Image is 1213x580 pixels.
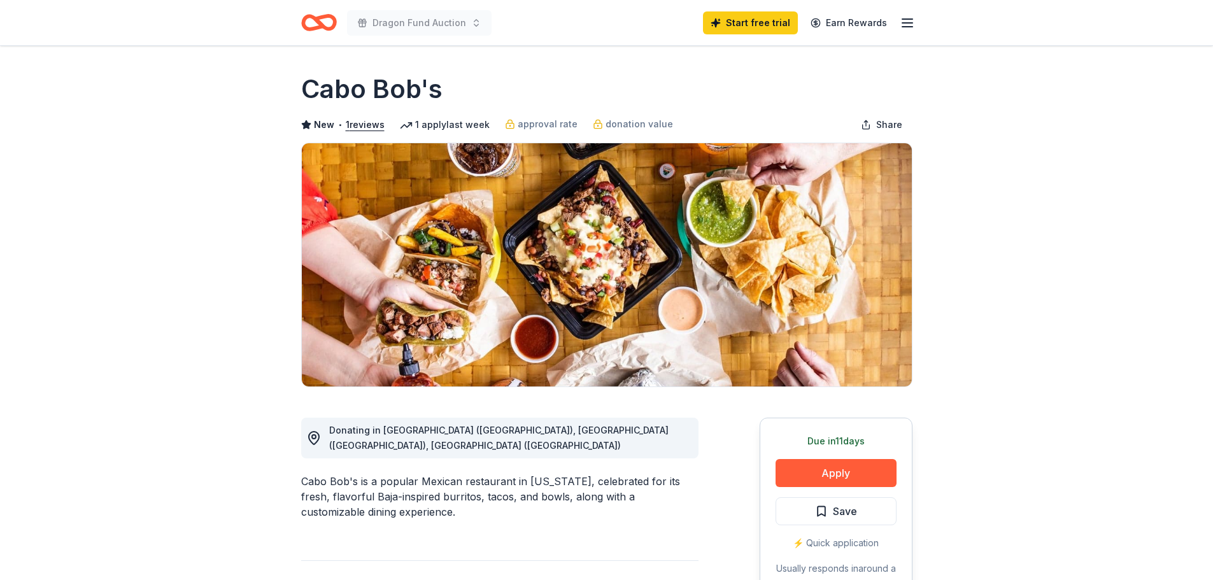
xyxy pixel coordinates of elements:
[301,71,443,107] h1: Cabo Bob's
[703,11,798,34] a: Start free trial
[593,117,673,132] a: donation value
[337,120,342,130] span: •
[776,535,897,551] div: ⚡️ Quick application
[851,112,912,138] button: Share
[329,425,669,451] span: Donating in [GEOGRAPHIC_DATA] ([GEOGRAPHIC_DATA]), [GEOGRAPHIC_DATA] ([GEOGRAPHIC_DATA]), [GEOGRA...
[314,117,334,132] span: New
[400,117,490,132] div: 1 apply last week
[803,11,895,34] a: Earn Rewards
[776,434,897,449] div: Due in 11 days
[302,143,912,386] img: Image for Cabo Bob's
[876,117,902,132] span: Share
[347,10,492,36] button: Dragon Fund Auction
[518,117,578,132] span: approval rate
[301,474,699,520] div: Cabo Bob's is a popular Mexican restaurant in [US_STATE], celebrated for its fresh, flavorful Baj...
[776,459,897,487] button: Apply
[301,8,337,38] a: Home
[833,503,857,520] span: Save
[606,117,673,132] span: donation value
[346,117,385,132] button: 1reviews
[505,117,578,132] a: approval rate
[776,497,897,525] button: Save
[372,15,466,31] span: Dragon Fund Auction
